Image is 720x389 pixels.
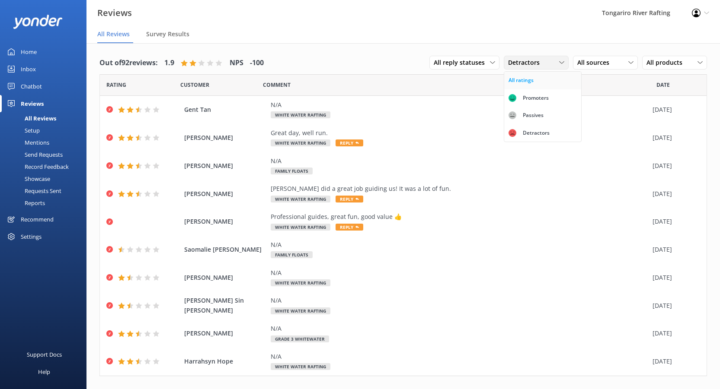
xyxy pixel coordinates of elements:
span: Harrahsyn Hope [184,357,266,366]
h3: Reviews [97,6,132,20]
span: [PERSON_NAME] [184,273,266,282]
div: N/A [271,100,648,110]
div: Send Requests [5,149,63,161]
div: Detractors [516,129,556,137]
div: N/A [271,352,648,361]
div: Reviews [21,95,44,112]
div: Promoters [516,94,555,102]
div: [PERSON_NAME] did a great job guiding us! It was a lot of fun. [271,184,648,193]
div: All Reviews [5,112,56,124]
a: Record Feedback [5,161,86,173]
span: Family Floats [271,168,313,174]
div: Record Feedback [5,161,69,173]
div: Chatbot [21,78,42,95]
span: [PERSON_NAME] [184,189,266,199]
span: Reply [336,196,363,202]
div: Recommend [21,211,54,228]
div: N/A [271,240,648,250]
div: Reports [5,197,45,209]
span: White Water Rafting [271,307,330,314]
a: All Reviews [5,112,86,124]
div: N/A [271,156,648,166]
div: N/A [271,296,648,305]
div: [DATE] [653,357,696,366]
span: Detractors [508,58,545,67]
div: Showcase [5,173,50,185]
span: Saomalie [PERSON_NAME] [184,245,266,254]
span: Date [656,81,670,89]
a: Mentions [5,136,86,149]
div: [DATE] [653,301,696,310]
span: All reply statuses [434,58,490,67]
div: Passives [516,111,550,120]
div: Support Docs [27,346,62,363]
div: Mentions [5,136,49,149]
span: [PERSON_NAME] [184,329,266,338]
a: Reports [5,197,86,209]
div: All ratings [509,76,534,85]
span: Reply [336,224,363,231]
div: [DATE] [653,133,696,142]
div: [DATE] [653,105,696,114]
h4: Out of 92 reviews: [99,57,158,69]
div: Professional guides, great fun, good value 👍 [271,212,648,221]
a: Requests Sent [5,185,86,197]
div: Settings [21,228,42,245]
span: [PERSON_NAME] [184,161,266,171]
span: White Water Rafting [271,196,330,202]
a: Setup [5,124,86,136]
div: Great day, well run. [271,128,648,138]
div: Inbox [21,60,36,78]
h4: 1.9 [164,57,174,69]
img: yonder-white-logo.png [13,15,63,29]
span: Date [180,81,209,89]
span: Date [106,81,126,89]
a: Showcase [5,173,86,185]
div: Setup [5,124,40,136]
span: White Water Rafting [271,224,330,231]
span: All Reviews [97,30,130,38]
span: Survey Results [146,30,189,38]
div: N/A [271,324,648,333]
div: [DATE] [653,161,696,171]
div: [DATE] [653,329,696,338]
span: White Water Rafting [271,139,330,146]
span: Family Floats [271,251,313,258]
div: [DATE] [653,217,696,226]
h4: -100 [250,57,264,69]
span: White Water Rafting [271,111,330,118]
span: Reply [336,139,363,146]
span: White Water Rafting [271,363,330,370]
span: [PERSON_NAME] [184,133,266,142]
div: [DATE] [653,273,696,282]
span: White Water Rafting [271,279,330,286]
span: Grade 3 Whitewater [271,335,329,342]
span: [PERSON_NAME] Sin [PERSON_NAME] [184,296,266,315]
h4: NPS [230,57,243,69]
span: All sources [577,58,614,67]
div: N/A [271,268,648,278]
div: [DATE] [653,245,696,254]
div: Requests Sent [5,185,61,197]
span: Gent Tan [184,105,266,114]
span: Question [263,81,291,89]
div: Home [21,43,37,60]
div: Help [38,363,50,380]
a: Send Requests [5,149,86,161]
div: [DATE] [653,189,696,199]
span: All products [646,58,688,67]
span: [PERSON_NAME] [184,217,266,226]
